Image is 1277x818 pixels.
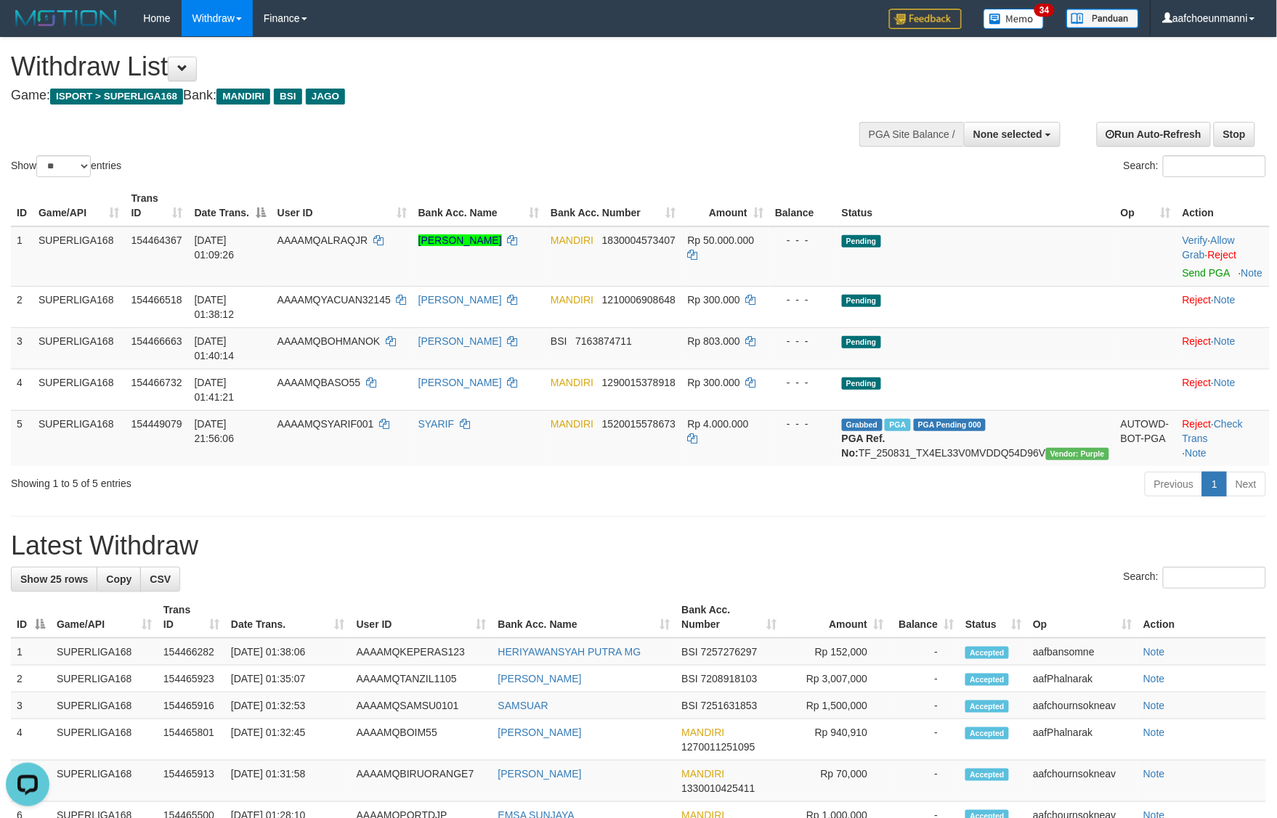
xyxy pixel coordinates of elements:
[277,418,374,430] span: AAAAMQSYARIF001
[131,335,182,347] span: 154466663
[126,185,189,226] th: Trans ID: activate to sort column ascending
[195,377,235,403] span: [DATE] 01:41:21
[150,573,171,585] span: CSV
[158,666,225,692] td: 154465923
[1183,294,1212,306] a: Reject
[33,410,126,466] td: SUPERLIGA168
[1202,472,1227,496] a: 1
[775,334,830,348] div: - - -
[914,419,986,431] span: PGA Pending
[195,335,235,361] span: [DATE] 01:40:14
[1183,418,1212,430] a: Reject
[1214,335,1236,347] a: Note
[158,692,225,719] td: 154465916
[11,155,121,177] label: Show entries
[701,646,758,658] span: Copy 7257276297 to clipboard
[1183,234,1235,261] a: Allow Grab
[782,761,889,802] td: Rp 70,000
[1124,155,1266,177] label: Search:
[782,719,889,761] td: Rp 940,910
[964,122,1061,147] button: None selected
[498,646,641,658] a: HERIYAWANSYAH PUTRA MG
[602,377,676,388] span: Copy 1290015378918 to clipboard
[842,235,881,248] span: Pending
[1034,4,1054,17] span: 34
[1143,768,1165,780] a: Note
[225,761,351,802] td: [DATE] 01:31:58
[418,377,502,388] a: [PERSON_NAME]
[51,638,158,666] td: SUPERLIGA168
[1177,410,1270,466] td: · ·
[836,185,1115,226] th: Status
[688,335,740,347] span: Rp 803.000
[418,294,502,306] a: [PERSON_NAME]
[11,286,33,327] td: 2
[681,741,755,753] span: Copy 1270011251095 to clipboard
[11,638,51,666] td: 1
[418,418,455,430] a: SYARIF
[1027,597,1138,638] th: Op: activate to sort column ascending
[272,185,413,226] th: User ID: activate to sort column ascending
[131,234,182,246] span: 154464367
[106,573,131,585] span: Copy
[11,226,33,287] td: 1
[51,597,158,638] th: Game/API: activate to sort column ascending
[859,122,964,147] div: PGA Site Balance /
[11,410,33,466] td: 5
[551,294,593,306] span: MANDIRI
[20,573,88,585] span: Show 25 rows
[889,638,960,666] td: -
[782,692,889,719] td: Rp 1,500,000
[225,666,351,692] td: [DATE] 01:35:07
[1143,700,1165,711] a: Note
[51,692,158,719] td: SUPERLIGA168
[225,597,351,638] th: Date Trans.: activate to sort column ascending
[351,597,492,638] th: User ID: activate to sort column ascending
[836,410,1115,466] td: TF_250831_TX4EL33V0MVDDQ54D96V
[775,375,830,390] div: - - -
[701,700,758,711] span: Copy 7251631853 to clipboard
[6,6,49,49] button: Open LiveChat chat widget
[1177,369,1270,410] td: ·
[965,700,1009,713] span: Accepted
[1183,234,1235,261] span: ·
[131,294,182,306] span: 154466518
[681,700,698,711] span: BSI
[33,327,126,369] td: SUPERLIGA168
[688,377,740,388] span: Rp 300.000
[225,719,351,761] td: [DATE] 01:32:45
[498,727,582,738] a: [PERSON_NAME]
[1183,418,1243,444] a: Check Trans
[775,417,830,431] div: - - -
[1027,666,1138,692] td: aafPhalnarak
[688,234,755,246] span: Rp 50.000.000
[575,335,632,347] span: Copy 7163874711 to clipboard
[351,638,492,666] td: AAAAMQKEPERAS123
[889,9,962,29] img: Feedback.jpg
[681,673,698,684] span: BSI
[277,377,360,388] span: AAAAMQBASO55
[11,327,33,369] td: 3
[1145,472,1203,496] a: Previous
[11,567,97,592] a: Show 25 rows
[1115,185,1177,226] th: Op: activate to sort column ascending
[158,761,225,802] td: 154465913
[97,567,141,592] a: Copy
[158,638,225,666] td: 154466282
[195,294,235,320] span: [DATE] 01:38:12
[782,597,889,638] th: Amount: activate to sort column ascending
[965,769,1009,781] span: Accepted
[11,470,522,491] div: Showing 1 to 5 of 5 entries
[351,761,492,802] td: AAAAMQBIRUORANGE7
[158,719,225,761] td: 154465801
[1143,646,1165,658] a: Note
[11,52,837,81] h1: Withdraw List
[682,185,769,226] th: Amount: activate to sort column ascending
[965,727,1009,740] span: Accepted
[11,692,51,719] td: 3
[498,768,582,780] a: [PERSON_NAME]
[842,433,885,459] b: PGA Ref. No:
[1183,267,1230,279] a: Send PGA
[1143,727,1165,738] a: Note
[889,666,960,692] td: -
